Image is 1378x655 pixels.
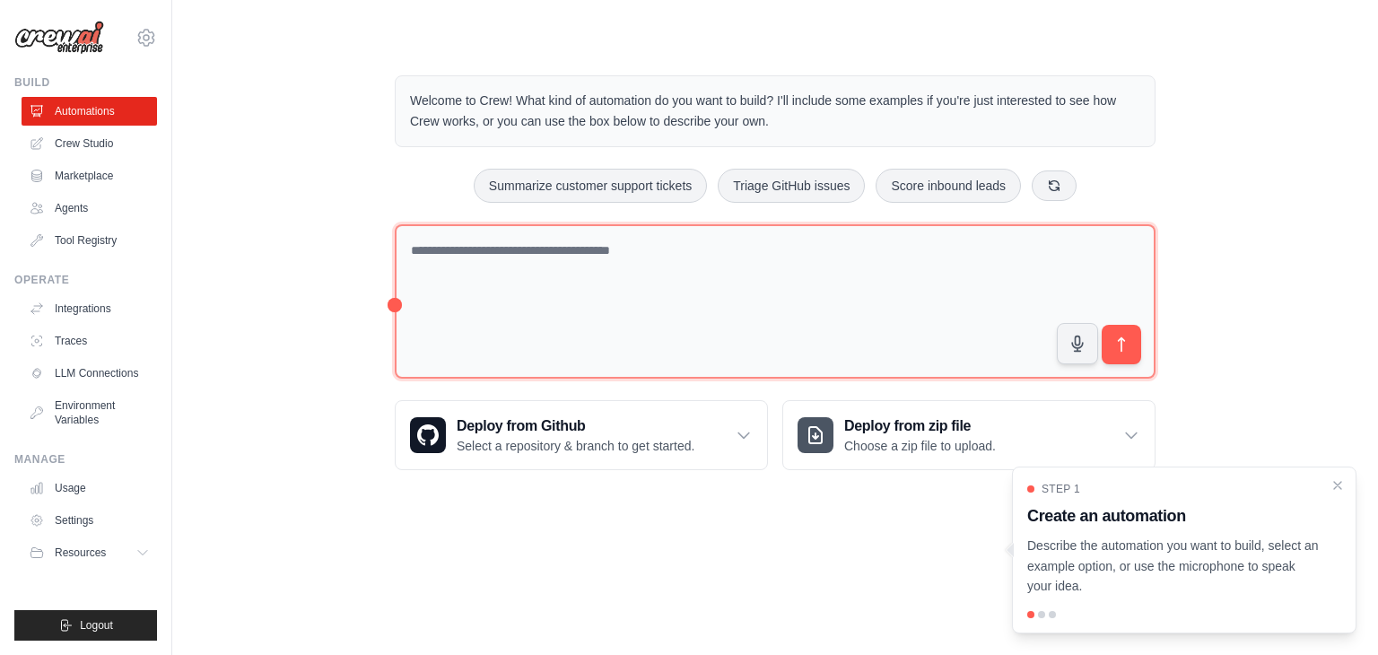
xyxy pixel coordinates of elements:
a: LLM Connections [22,359,157,388]
p: Select a repository & branch to get started. [457,437,694,455]
button: Logout [14,610,157,641]
a: Traces [22,327,157,355]
div: Build [14,75,157,90]
a: Environment Variables [22,391,157,434]
h3: Create an automation [1027,503,1320,528]
h3: Deploy from zip file [844,415,996,437]
button: Summarize customer support tickets [474,169,707,203]
img: Logo [14,21,104,55]
a: Settings [22,506,157,535]
h3: Deploy from Github [457,415,694,437]
button: Triage GitHub issues [718,169,865,203]
button: Close walkthrough [1330,478,1345,493]
button: Score inbound leads [876,169,1021,203]
div: Operate [14,273,157,287]
div: Manage [14,452,157,467]
a: Agents [22,194,157,223]
a: Crew Studio [22,129,157,158]
p: Describe the automation you want to build, select an example option, or use the microphone to spe... [1027,536,1320,597]
a: Integrations [22,294,157,323]
a: Usage [22,474,157,502]
p: Welcome to Crew! What kind of automation do you want to build? I'll include some examples if you'... [410,91,1140,132]
button: Resources [22,538,157,567]
iframe: Chat Widget [1288,569,1378,655]
a: Tool Registry [22,226,157,255]
span: Logout [80,618,113,633]
p: Choose a zip file to upload. [844,437,996,455]
a: Automations [22,97,157,126]
span: Resources [55,546,106,560]
a: Marketplace [22,162,157,190]
span: Step 1 [1042,482,1080,496]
